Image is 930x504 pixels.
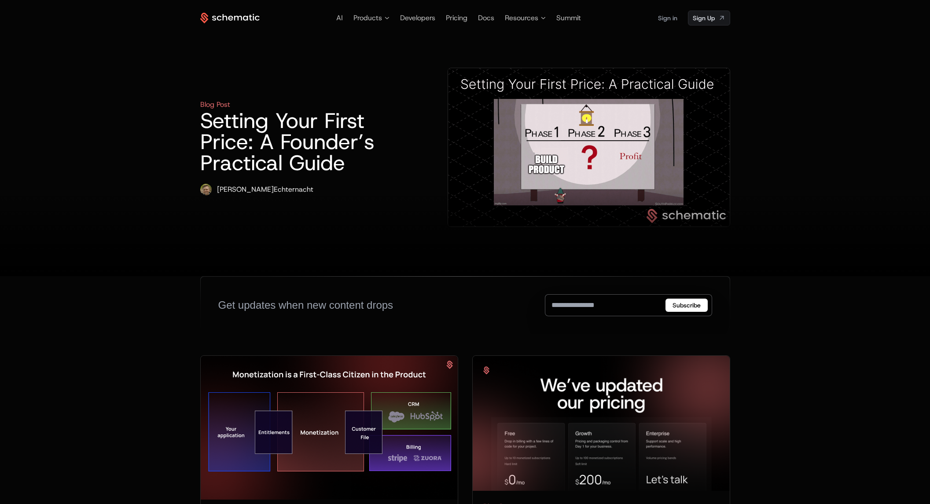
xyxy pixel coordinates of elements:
[693,14,715,22] span: Sign Up
[200,68,730,227] a: Blog PostSetting Your First Price: A Founder’s Practical GuideRyan Echternacht[PERSON_NAME]Echter...
[201,356,458,500] img: Monetization as First Class
[218,298,393,312] div: Get updates when new content drops
[505,13,538,23] span: Resources
[353,13,382,23] span: Products
[400,13,435,22] a: Developers
[200,110,391,173] h1: Setting Your First Price: A Founder’s Practical Guide
[473,356,730,491] img: New Pricing
[556,13,581,22] a: Summit
[448,68,730,226] img: First Price
[200,99,230,110] div: Blog Post
[217,184,313,195] div: [PERSON_NAME] Echternacht
[336,13,343,22] a: AI
[478,13,494,22] a: Docs
[665,299,708,312] button: Subscribe
[446,13,467,22] a: Pricing
[658,11,677,25] a: Sign in
[688,11,730,26] a: [object Object]
[200,184,212,195] img: Ryan Echternacht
